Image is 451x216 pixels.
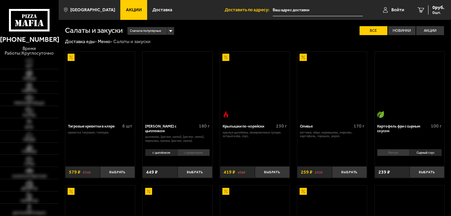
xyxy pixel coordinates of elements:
[222,188,229,195] img: Акционный
[142,147,212,163] div: 0
[300,124,352,129] div: Оливье
[432,11,444,15] span: 0 шт.
[410,166,444,178] button: Выбрать
[222,111,229,118] img: Острое блюдо
[68,124,121,129] div: Тигровые креветки в кляре
[145,124,197,133] div: [PERSON_NAME] с цыпленком
[68,131,133,134] p: креветка тигровая, темпура.
[432,5,444,10] span: 0 руб.
[145,188,152,195] img: Акционный
[409,149,442,156] li: Сырный соус
[146,170,158,175] span: 449 ₽
[177,149,210,156] li: с креветками
[332,166,367,178] button: Выбрать
[65,52,135,121] a: АкционныйТигровые креветки в кляре
[391,8,404,12] span: Войти
[223,124,275,129] div: Крылышки по-корейски
[126,8,142,12] span: Акции
[152,8,172,12] span: Доставка
[377,111,384,118] img: Вегетарианское блюдо
[377,149,409,156] li: Кетчуп
[220,52,290,121] a: АкционныйОстрое блюдоКрылышки по-корейски
[377,124,429,133] div: Картофель фри с сырным соусом
[300,54,307,61] img: Акционный
[224,170,235,175] span: 419 ₽
[145,149,177,156] li: с цыплёнком
[178,166,212,178] button: Выбрать
[225,8,273,12] span: Доставить по адресу:
[360,26,387,35] label: Все
[113,39,150,45] div: Салаты и закуски
[300,131,365,138] p: ветчина, яйцо, корнишоны, морковь, картофель, горошек, укроп.
[65,27,123,34] h1: Салаты и закуски
[68,188,75,195] img: Акционный
[142,52,212,121] a: Салат Цезарь с цыпленком
[98,39,112,44] a: Меню-
[300,188,307,195] img: Акционный
[199,123,210,129] span: 180 г
[222,54,229,61] img: Акционный
[315,170,323,175] s: 293 ₽
[297,52,367,121] a: АкционныйОливье
[100,166,135,178] button: Выбрать
[83,170,91,175] s: 674 ₽
[388,26,416,35] label: Новинки
[375,52,444,121] a: Вегетарианское блюдоКартофель фри с сырным соусом
[70,8,115,12] span: [GEOGRAPHIC_DATA]
[301,170,312,175] span: 259 ₽
[276,123,287,129] span: 230 г
[378,170,390,175] span: 239 ₽
[273,4,363,16] input: Ваш адрес доставки
[223,131,287,138] p: крылья цыплёнка, панировочные сухари, острый кляр, соус.
[375,147,444,163] div: 0
[354,123,365,129] span: 170 г
[145,135,210,142] p: цыпленок, [PERSON_NAME], [PERSON_NAME], пармезан, гренки, [PERSON_NAME].
[255,166,290,178] button: Выбрать
[69,170,81,175] span: 579 ₽
[416,26,444,35] label: Акции
[68,54,75,61] img: Акционный
[431,123,442,129] span: 100 г
[122,123,132,129] span: 8 шт
[238,170,246,175] s: 498 ₽
[65,39,97,44] a: Доставка еды-
[130,27,161,35] span: Сначала популярные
